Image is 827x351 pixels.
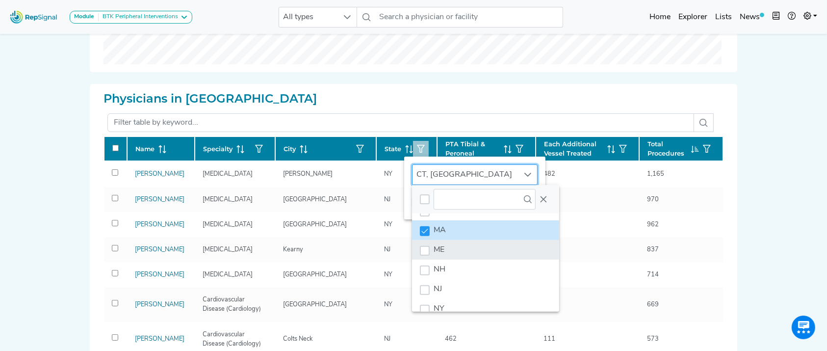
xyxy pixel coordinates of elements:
li: NJ [412,279,559,299]
button: ModuleBTK Peripheral Interventions [70,11,192,24]
div: [GEOGRAPHIC_DATA] [277,195,353,204]
div: 462 [439,334,463,344]
button: Intel Book [768,7,784,27]
div: NY [378,270,398,279]
span: NH [434,266,445,273]
div: 111 [538,334,561,344]
div: 962 [641,220,665,229]
div: [MEDICAL_DATA] [197,220,258,229]
div: 669 [641,300,665,309]
a: [PERSON_NAME] [135,336,184,342]
li: ME [412,240,559,260]
div: [GEOGRAPHIC_DATA] [277,220,353,229]
input: Filter table by keyword... [107,113,694,132]
span: Each Additional Vessel Treated [544,139,603,158]
div: [MEDICAL_DATA] [197,245,258,254]
div: Kearny [277,245,309,254]
div: [MEDICAL_DATA] [197,169,258,179]
span: PTA Tibial & Peroneal [445,139,500,158]
li: NH [412,260,559,279]
div: 1,165 [641,169,670,179]
span: LA [434,207,444,215]
div: NY [378,300,398,309]
span: Name [135,144,155,154]
span: Total Procedures [647,139,687,158]
span: NY [434,305,444,313]
li: NY [412,299,559,319]
div: 837 [641,245,665,254]
div: NJ [378,195,396,204]
a: Explorer [674,7,711,27]
a: Home [646,7,674,27]
a: [PERSON_NAME] [135,196,184,203]
a: [PERSON_NAME] [135,246,184,253]
h2: Physicians in [GEOGRAPHIC_DATA] [103,92,724,106]
div: Colts Neck [277,334,318,344]
span: City [284,144,296,154]
div: 482 [538,169,561,179]
div: Cardiovascular Disease (Cardiology) [197,295,273,314]
div: [MEDICAL_DATA] [197,270,258,279]
span: NJ [434,285,442,293]
span: State [385,144,401,154]
a: [PERSON_NAME] [135,301,184,308]
div: NY [378,169,398,179]
div: 573 [641,334,665,344]
div: [PERSON_NAME] [277,169,338,179]
span: ME [434,246,444,254]
div: 714 [641,270,665,279]
span: Specialty [203,144,233,154]
div: NJ [378,334,396,344]
div: NY [378,220,398,229]
div: [GEOGRAPHIC_DATA] [277,270,353,279]
div: NJ [378,245,396,254]
a: [PERSON_NAME] [135,171,184,177]
a: [PERSON_NAME] [135,221,184,228]
span: MA [434,226,446,234]
div: 970 [641,195,665,204]
span: All types [279,7,338,27]
a: [PERSON_NAME] [135,271,184,278]
input: Search a physician or facility [376,7,563,27]
div: [GEOGRAPHIC_DATA] [277,300,353,309]
div: [MEDICAL_DATA] [197,195,258,204]
a: News [736,7,768,27]
a: Lists [711,7,736,27]
li: MA [412,220,559,240]
div: CT, [GEOGRAPHIC_DATA] [413,165,518,185]
button: Close [536,191,551,207]
div: BTK Peripheral Interventions [99,13,178,21]
div: Cardiovascular Disease (Cardiology) [197,330,273,349]
strong: Module [74,14,94,20]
